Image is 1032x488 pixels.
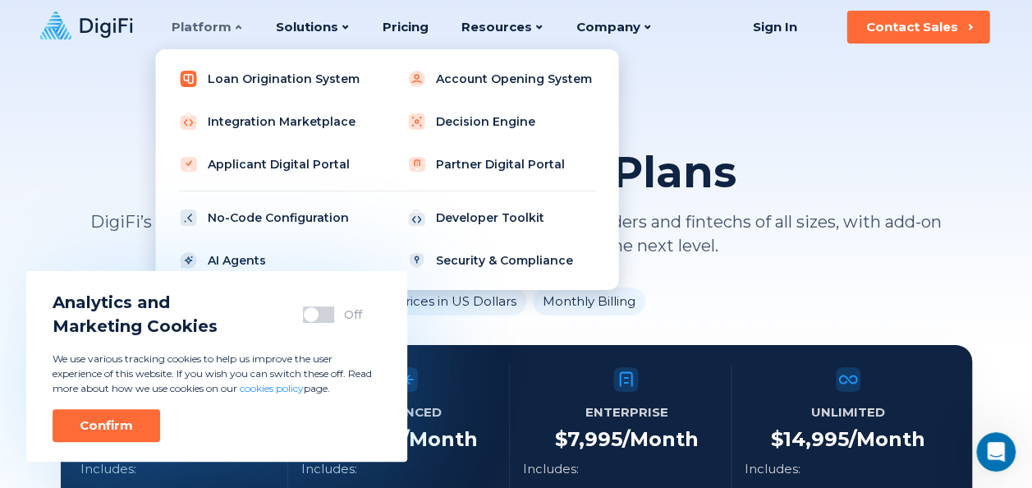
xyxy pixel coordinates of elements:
p: DigiFi’s usage-based plans are made for banks, credit unions, lenders and fintechs of all sizes, ... [61,210,972,258]
a: Developer Toolkit [397,201,605,234]
a: Applicant Digital Portal [168,148,377,181]
h5: Enterprise [585,401,668,424]
h4: $ 7,995 [555,427,699,452]
li: Prices in US Dollars [387,288,526,315]
p: Includes: [745,458,800,480]
p: We use various tracking cookies to help us improve the user experience of this website. If you wi... [53,352,381,396]
h4: $ 14,995 [771,427,925,452]
a: Security & Compliance [397,244,605,277]
span: Analytics and [53,291,218,315]
span: Marketing Cookies [53,315,218,338]
div: Contact Sales [866,19,958,35]
p: Includes: [523,458,579,480]
iframe: Intercom live chat [976,432,1016,472]
a: Integration Marketplace [168,105,377,138]
div: Confirm [80,417,133,434]
a: Decision Engine [397,105,605,138]
li: Monthly Billing [533,288,645,315]
a: Loan Origination System [168,62,377,95]
button: Contact Sales [846,11,989,44]
a: cookies policy [240,382,304,394]
span: /Month [622,427,699,451]
div: Off [344,306,362,323]
span: /Month [849,427,925,451]
a: Account Opening System [397,62,605,95]
a: Sign In [732,11,817,44]
span: /Month [401,427,478,451]
a: No-Code Configuration [168,201,377,234]
a: AI Agents [168,244,377,277]
h5: Unlimited [811,401,885,424]
a: Partner Digital Portal [397,148,605,181]
button: Confirm [53,409,160,442]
